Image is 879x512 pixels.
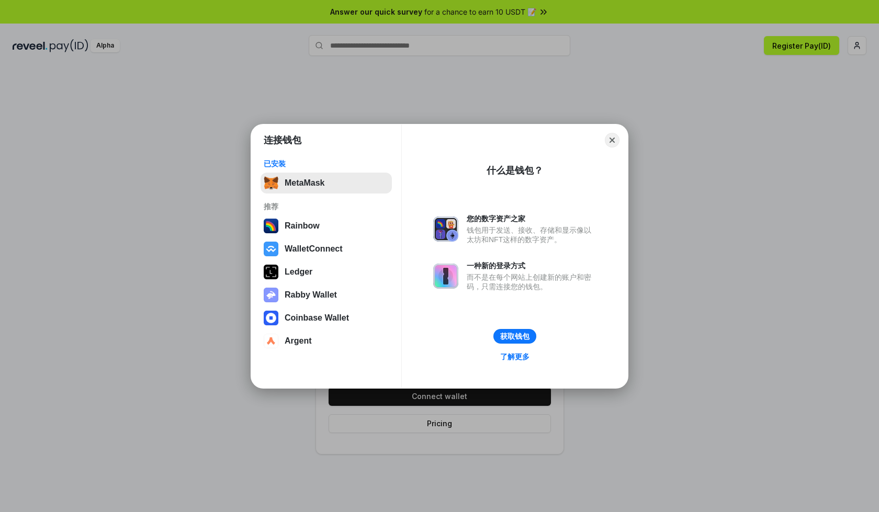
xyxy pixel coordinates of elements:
[487,164,543,177] div: 什么是钱包？
[285,336,312,346] div: Argent
[494,350,536,363] a: 了解更多
[285,290,337,300] div: Rabby Wallet
[605,133,619,147] button: Close
[285,221,320,231] div: Rainbow
[261,215,392,236] button: Rainbow
[264,311,278,325] img: svg+xml,%3Csvg%20width%3D%2228%22%20height%3D%2228%22%20viewBox%3D%220%200%2028%2028%22%20fill%3D...
[285,244,343,254] div: WalletConnect
[285,267,312,277] div: Ledger
[264,159,389,168] div: 已安装
[467,272,596,291] div: 而不是在每个网站上创建新的账户和密码，只需连接您的钱包。
[261,238,392,259] button: WalletConnect
[285,313,349,323] div: Coinbase Wallet
[261,261,392,282] button: Ledger
[261,285,392,305] button: Rabby Wallet
[433,264,458,289] img: svg+xml,%3Csvg%20xmlns%3D%22http%3A%2F%2Fwww.w3.org%2F2000%2Fsvg%22%20fill%3D%22none%22%20viewBox...
[285,178,324,188] div: MetaMask
[264,334,278,348] img: svg+xml,%3Csvg%20width%3D%2228%22%20height%3D%2228%22%20viewBox%3D%220%200%2028%2028%22%20fill%3D...
[467,214,596,223] div: 您的数字资产之家
[264,176,278,190] img: svg+xml,%3Csvg%20fill%3D%22none%22%20height%3D%2233%22%20viewBox%3D%220%200%2035%2033%22%20width%...
[433,217,458,242] img: svg+xml,%3Csvg%20xmlns%3D%22http%3A%2F%2Fwww.w3.org%2F2000%2Fsvg%22%20fill%3D%22none%22%20viewBox...
[467,225,596,244] div: 钱包用于发送、接收、存储和显示像以太坊和NFT这样的数字资产。
[264,202,389,211] div: 推荐
[261,173,392,194] button: MetaMask
[261,308,392,328] button: Coinbase Wallet
[264,134,301,146] h1: 连接钱包
[264,288,278,302] img: svg+xml,%3Csvg%20xmlns%3D%22http%3A%2F%2Fwww.w3.org%2F2000%2Fsvg%22%20fill%3D%22none%22%20viewBox...
[264,219,278,233] img: svg+xml,%3Csvg%20width%3D%22120%22%20height%3D%22120%22%20viewBox%3D%220%200%20120%20120%22%20fil...
[500,332,529,341] div: 获取钱包
[264,265,278,279] img: svg+xml,%3Csvg%20xmlns%3D%22http%3A%2F%2Fwww.w3.org%2F2000%2Fsvg%22%20width%3D%2228%22%20height%3...
[261,331,392,351] button: Argent
[493,329,536,344] button: 获取钱包
[500,352,529,361] div: 了解更多
[467,261,596,270] div: 一种新的登录方式
[264,242,278,256] img: svg+xml,%3Csvg%20width%3D%2228%22%20height%3D%2228%22%20viewBox%3D%220%200%2028%2028%22%20fill%3D...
